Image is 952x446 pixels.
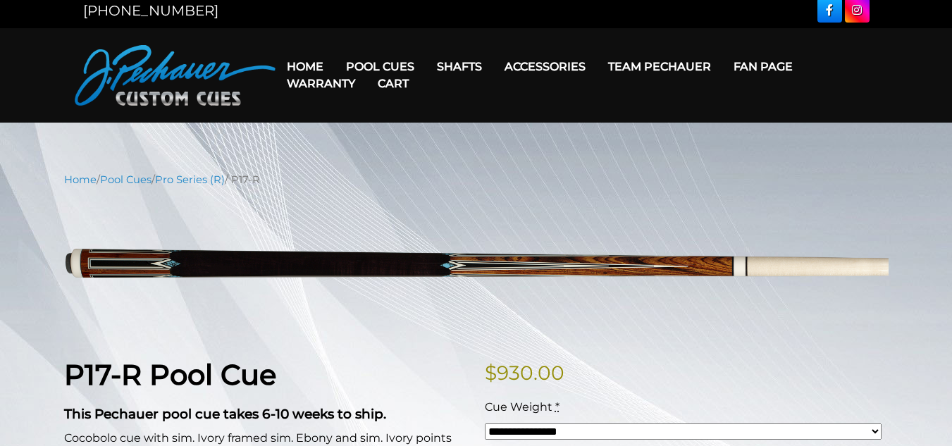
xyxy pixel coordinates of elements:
[493,49,597,85] a: Accessories
[64,173,97,186] a: Home
[276,66,366,101] a: Warranty
[276,49,335,85] a: Home
[100,173,152,186] a: Pool Cues
[597,49,722,85] a: Team Pechauer
[64,357,276,392] strong: P17-R Pool Cue
[722,49,804,85] a: Fan Page
[64,406,386,422] strong: This Pechauer pool cue takes 6-10 weeks to ship.
[366,66,420,101] a: Cart
[555,400,560,414] abbr: required
[426,49,493,85] a: Shafts
[83,2,218,19] a: [PHONE_NUMBER]
[485,361,564,385] bdi: 930.00
[64,198,889,335] img: P17-N.png
[75,45,276,106] img: Pechauer Custom Cues
[485,400,552,414] span: Cue Weight
[335,49,426,85] a: Pool Cues
[155,173,225,186] a: Pro Series (R)
[64,172,889,187] nav: Breadcrumb
[485,361,497,385] span: $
